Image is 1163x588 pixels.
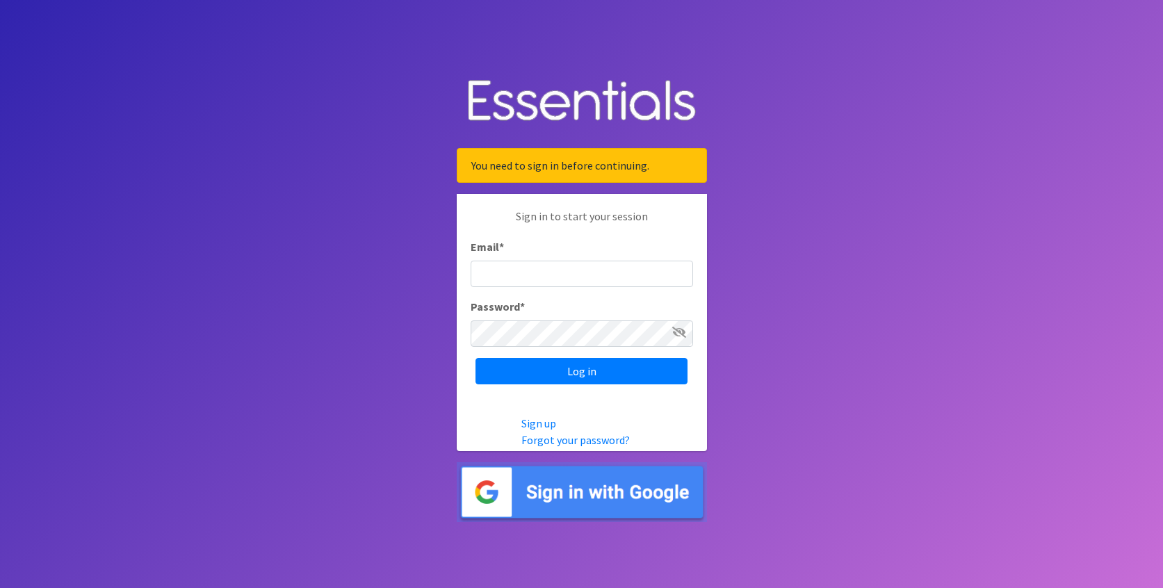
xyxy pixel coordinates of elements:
[471,238,504,255] label: Email
[521,433,630,447] a: Forgot your password?
[520,300,525,313] abbr: required
[475,358,688,384] input: Log in
[457,148,707,183] div: You need to sign in before continuing.
[457,462,707,523] img: Sign in with Google
[521,416,556,430] a: Sign up
[471,208,693,238] p: Sign in to start your session
[499,240,504,254] abbr: required
[457,66,707,138] img: Human Essentials
[471,298,525,315] label: Password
